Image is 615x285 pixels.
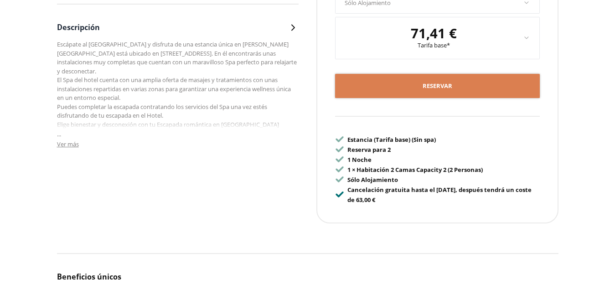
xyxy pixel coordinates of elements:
[57,22,100,32] span: Descripción
[57,40,299,129] div: Escápate al [GEOGRAPHIC_DATA] y disfruta de una estancia única en [PERSON_NAME][GEOGRAPHIC_DATA] ...
[57,272,121,282] span: Beneficios únicos
[57,140,79,148] span: Ver más
[57,22,299,33] button: Descripción
[347,165,483,175] div: 1 × Habitación 2 Camas Capacity 2 (2 Personas)
[57,140,79,149] button: Ver más
[347,155,372,165] div: 1 Noche
[423,82,452,91] span: Reservar
[411,26,457,41] div: 71,41 €
[347,175,398,185] div: Sólo Alojamiento
[335,82,540,90] a: Reservar
[347,145,391,155] div: Reserva para 2
[335,74,540,98] button: Reservar
[347,186,532,204] span: Cancelación gratuita hasta el [DATE], después tendrá un coste de 63,00 €
[347,135,436,145] div: Estancia (Tarifa base) (Sin spa)
[57,129,61,139] span: ...
[345,41,523,50] div: Tarifa base*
